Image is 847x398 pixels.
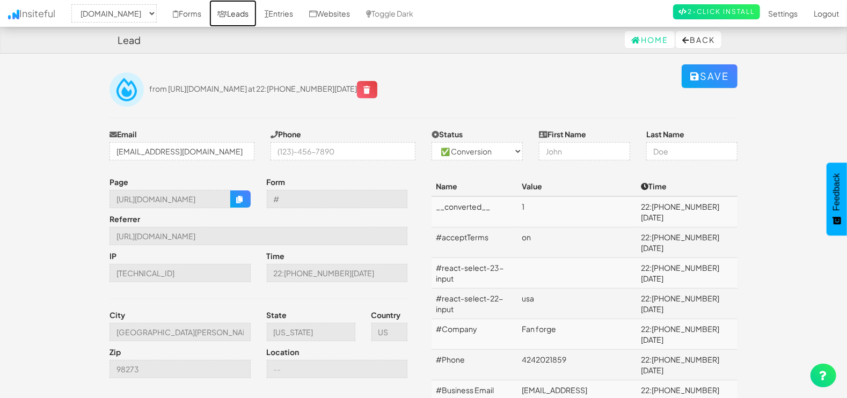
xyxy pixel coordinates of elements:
[646,129,684,139] label: Last Name
[267,323,355,341] input: --
[371,309,401,320] label: Country
[539,142,630,160] input: John
[637,227,738,258] td: 22:[PHONE_NUMBER][DATE]
[109,250,116,261] label: IP
[149,84,377,93] span: from [URL][DOMAIN_NAME] at 22:[PHONE_NUMBER][DATE]
[517,350,637,380] td: 4242021859
[832,173,842,211] span: Feedback
[109,129,137,139] label: Email
[517,319,637,350] td: Fan forge
[827,163,847,235] button: Feedback - Show survey
[109,309,125,320] label: City
[109,72,144,107] img: insiteful-lead.png
[118,35,141,46] h4: Lead
[517,227,637,258] td: on
[267,264,408,282] input: --
[267,176,286,187] label: Form
[267,190,408,208] input: --
[267,309,287,320] label: State
[109,176,128,187] label: Page
[267,250,285,261] label: Time
[109,264,251,282] input: --
[371,323,408,341] input: --
[517,176,637,196] th: Value
[432,350,517,380] td: #Phone
[109,323,251,341] input: --
[432,176,517,196] th: Name
[109,227,407,245] input: --
[637,196,738,227] td: 22:[PHONE_NUMBER][DATE]
[432,129,463,139] label: Status
[109,360,251,378] input: --
[432,319,517,350] td: #Company
[682,64,738,88] button: Save
[637,258,738,289] td: 22:[PHONE_NUMBER][DATE]
[271,129,301,139] label: Phone
[432,258,517,289] td: #react-select-23-input
[8,10,19,19] img: icon.png
[637,176,738,196] th: Time
[676,31,721,48] button: Back
[517,196,637,227] td: 1
[109,213,140,224] label: Referrer
[271,142,415,160] input: (123)-456-7890
[673,4,760,19] a: 2-Click Install
[267,347,300,357] label: Location
[517,289,637,319] td: usa
[646,142,738,160] input: Doe
[109,142,254,160] input: j@doe.com
[109,190,231,208] input: --
[539,129,586,139] label: First Name
[432,289,517,319] td: #react-select-22-input
[637,319,738,350] td: 22:[PHONE_NUMBER][DATE]
[625,31,675,48] a: Home
[637,289,738,319] td: 22:[PHONE_NUMBER][DATE]
[267,360,408,378] input: --
[637,350,738,380] td: 22:[PHONE_NUMBER][DATE]
[432,196,517,227] td: __converted__
[109,347,121,357] label: Zip
[432,227,517,258] td: #acceptTerms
